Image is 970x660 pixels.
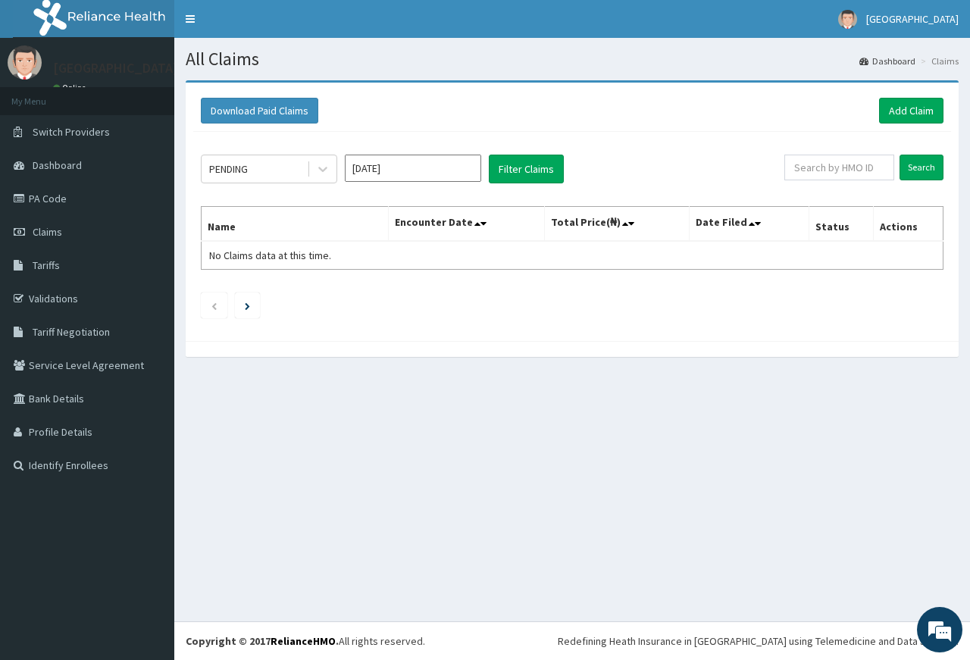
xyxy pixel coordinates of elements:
span: [GEOGRAPHIC_DATA] [866,12,959,26]
th: Status [809,207,873,242]
li: Claims [917,55,959,67]
th: Total Price(₦) [544,207,689,242]
th: Actions [873,207,943,242]
a: Add Claim [879,98,943,124]
a: Previous page [211,299,217,312]
th: Encounter Date [388,207,544,242]
span: Tariff Negotiation [33,325,110,339]
button: Download Paid Claims [201,98,318,124]
input: Search [900,155,943,180]
input: Search by HMO ID [784,155,894,180]
p: [GEOGRAPHIC_DATA] [53,61,178,75]
span: Claims [33,225,62,239]
div: Redefining Heath Insurance in [GEOGRAPHIC_DATA] using Telemedicine and Data Science! [558,633,959,649]
th: Name [202,207,389,242]
div: PENDING [209,161,248,177]
a: Dashboard [859,55,915,67]
input: Select Month and Year [345,155,481,182]
img: User Image [838,10,857,29]
footer: All rights reserved. [174,621,970,660]
span: Tariffs [33,258,60,272]
h1: All Claims [186,49,959,69]
button: Filter Claims [489,155,564,183]
a: Next page [245,299,250,312]
span: Dashboard [33,158,82,172]
img: User Image [8,45,42,80]
span: Switch Providers [33,125,110,139]
span: No Claims data at this time. [209,249,331,262]
strong: Copyright © 2017 . [186,634,339,648]
th: Date Filed [689,207,809,242]
a: RelianceHMO [271,634,336,648]
a: Online [53,83,89,93]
